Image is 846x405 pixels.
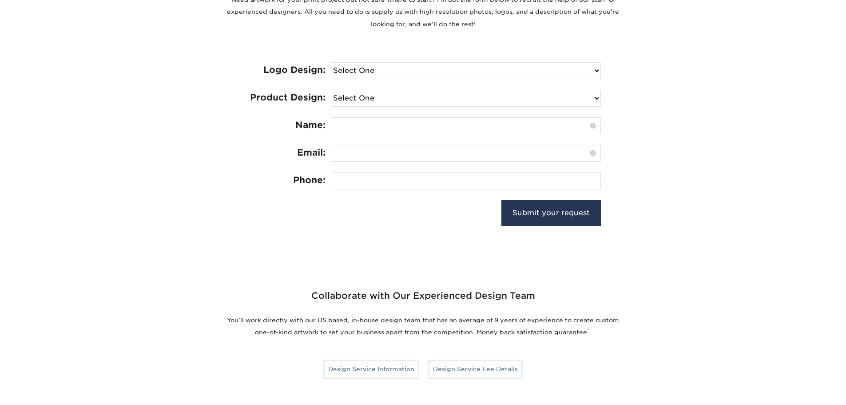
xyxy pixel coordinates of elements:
label: Product Design: [246,90,326,105]
p: You'll work directly with our US based, in-house design team that has an average of 9 years of ex... [223,314,623,338]
input: Submit your request [501,200,601,226]
label: Name: [246,117,326,133]
label: Phone: [246,172,326,188]
iframe: reCAPTCHA [246,200,365,231]
h2: Collaborate with Our Experienced Design Team [223,288,623,311]
label: Logo Design: [246,62,326,78]
a: Design Service Information [323,360,419,378]
label: Email: [246,145,326,160]
a: Design Service Fee Details [428,360,523,378]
